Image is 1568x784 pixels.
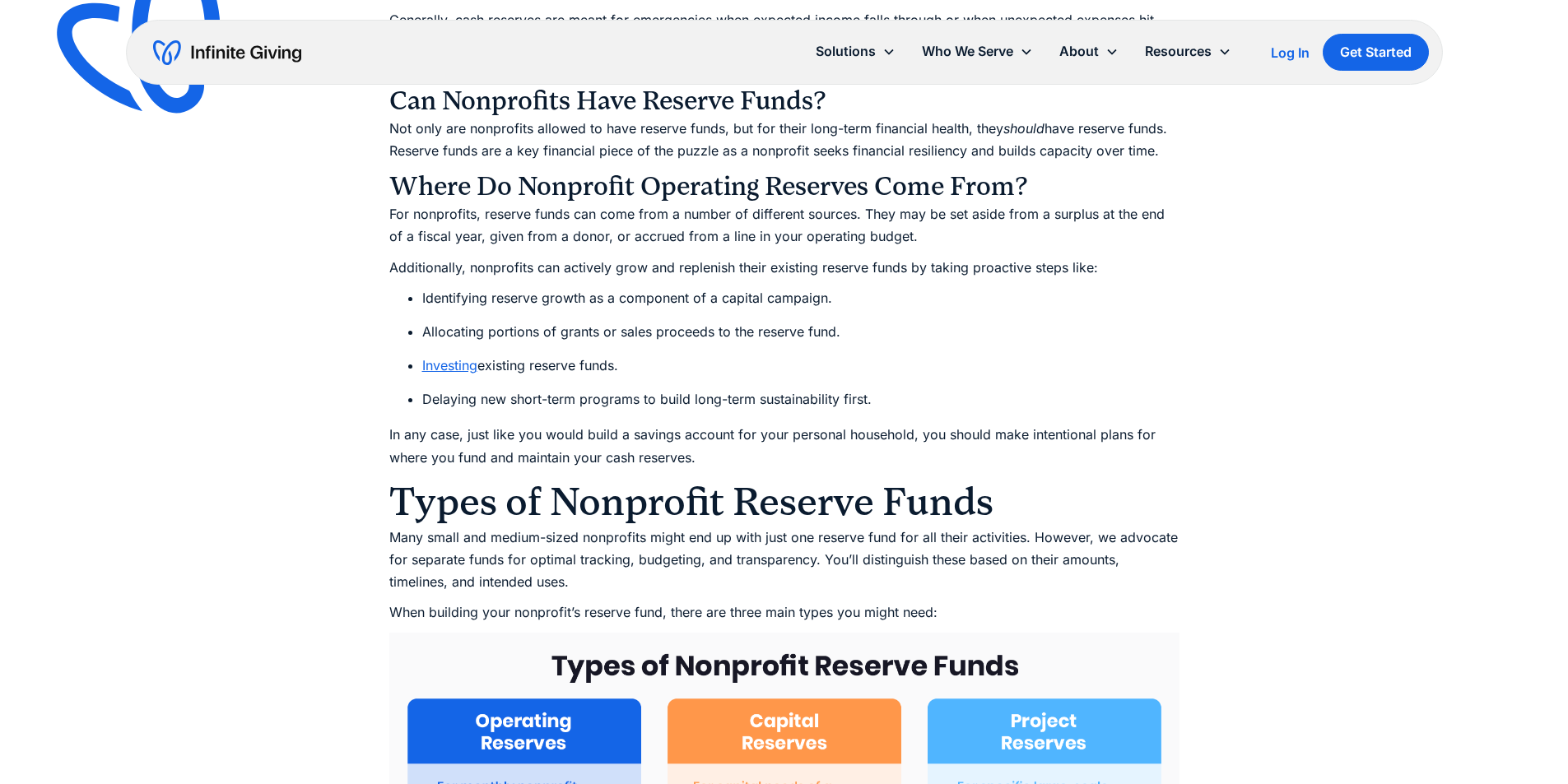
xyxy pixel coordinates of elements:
h2: Types of Nonprofit Reserve Funds [389,477,1179,527]
a: Get Started [1323,34,1429,71]
a: Investing [422,357,477,373]
p: Generally, cash reserves are meant for emergencies when expected income falls through or when une... [389,9,1179,77]
a: home [153,39,301,66]
h3: Where Do Nonprofit Operating Reserves Come From? [389,170,1179,203]
p: Additionally, nonprofits can actively grow and replenish their existing reserve funds by taking p... [389,257,1179,279]
li: existing reserve funds. [422,355,1179,377]
div: Log In [1271,46,1310,59]
em: should [1003,120,1045,137]
div: About [1059,40,1099,63]
p: For nonprofits, reserve funds can come from a number of different sources. They may be set aside ... [389,203,1179,248]
div: Resources [1145,40,1212,63]
div: Resources [1132,34,1245,69]
div: Who We Serve [909,34,1046,69]
p: Many small and medium-sized nonprofits might end up with just one reserve fund for all their acti... [389,527,1179,594]
div: Solutions [816,40,876,63]
div: About [1046,34,1132,69]
li: Identifying reserve growth as a component of a capital campaign. [422,287,1179,309]
p: Not only are nonprofits allowed to have reserve funds, but for their long-term financial health, ... [389,118,1179,162]
p: In any case, just like you would build a savings account for your personal household, you should ... [389,424,1179,468]
p: When building your nonprofit’s reserve fund, there are three main types you might need: [389,601,1179,624]
div: Who We Serve [922,40,1013,63]
li: Delaying new short-term programs to build long-term sustainability first. [422,388,1179,411]
li: Allocating portions of grants or sales proceeds to the reserve fund. [422,321,1179,343]
a: Log In [1271,43,1310,63]
h3: Can Nonprofits Have Reserve Funds? [389,85,1179,118]
div: Solutions [803,34,909,69]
